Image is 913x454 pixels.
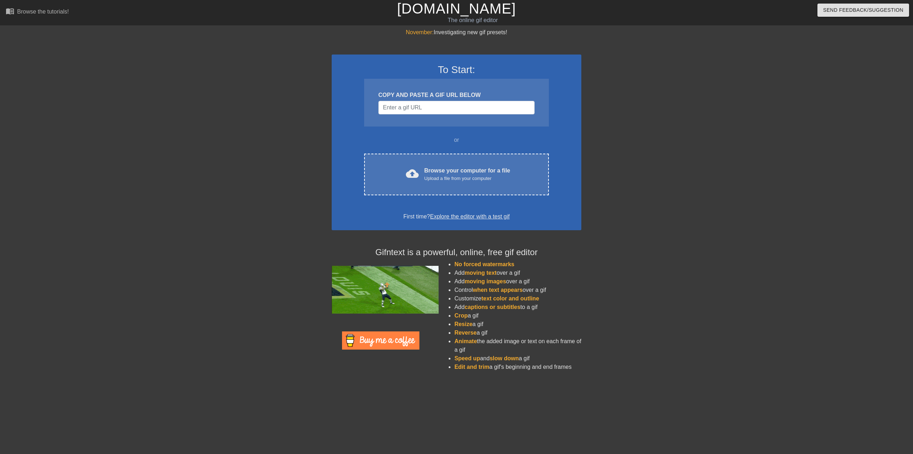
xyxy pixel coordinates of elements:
[332,266,439,314] img: football_small.gif
[490,355,519,361] span: slow down
[465,278,506,284] span: moving images
[454,364,489,370] span: Edit and trim
[378,101,535,114] input: Username
[454,313,468,319] span: Crop
[397,1,516,16] a: [DOMAIN_NAME]
[332,247,581,258] h4: Gifntext is a powerful, online, free gif editor
[406,29,434,35] span: November:
[341,212,572,221] div: First time?
[454,321,473,327] span: Resize
[481,295,539,301] span: text color and outline
[454,363,581,371] li: a gif's beginning and end frames
[6,7,69,18] a: Browse the tutorials!
[332,28,581,37] div: Investigating new gif presets!
[378,91,535,99] div: COPY AND PASTE A GIF URL BELOW
[17,9,69,15] div: Browse the tutorials!
[342,331,419,350] img: Buy Me A Coffee
[308,16,637,25] div: The online gif editor
[454,311,581,320] li: a gif
[454,269,581,277] li: Add over a gif
[473,287,523,293] span: when text appears
[454,330,476,336] span: Reverse
[430,213,510,220] a: Explore the editor with a test gif
[454,303,581,311] li: Add to a gif
[454,329,581,337] li: a gif
[454,277,581,286] li: Add over a gif
[406,167,419,180] span: cloud_upload
[454,320,581,329] li: a gif
[454,355,480,361] span: Speed up
[454,261,514,267] span: No forced watermarks
[454,286,581,294] li: Control over a gif
[465,304,520,310] span: captions or subtitles
[454,337,581,354] li: the added image or text on each frame of a gif
[454,294,581,303] li: Customize
[424,175,510,182] div: Upload a file from your computer
[6,7,14,15] span: menu_book
[823,6,903,15] span: Send Feedback/Suggestion
[350,136,563,144] div: or
[817,4,909,17] button: Send Feedback/Suggestion
[465,270,497,276] span: moving text
[341,64,572,76] h3: To Start:
[424,166,510,182] div: Browse your computer for a file
[454,338,477,344] span: Animate
[454,354,581,363] li: and a gif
